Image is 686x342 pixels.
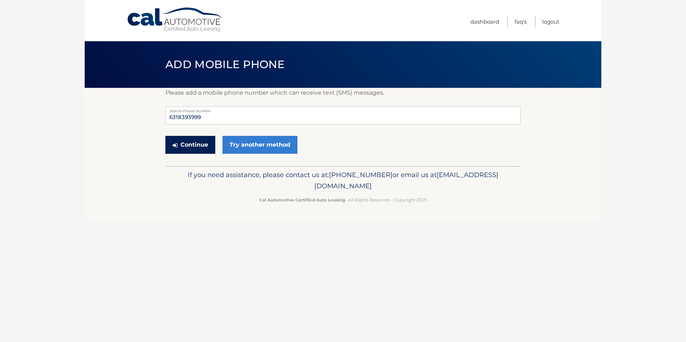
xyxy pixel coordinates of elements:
p: - All Rights Reserved - Copyright 2025 [170,196,516,204]
p: Please add a mobile phone number which can receive text (SMS) messages. [165,88,521,98]
a: FAQ's [514,16,527,28]
a: Logout [542,16,559,28]
label: Mobile Phone Number [165,106,521,112]
a: Dashboard [470,16,499,28]
input: Mobile Phone Number [165,106,521,124]
p: If you need assistance, please contact us at: or email us at [170,169,516,192]
a: Cal Automotive [127,7,224,33]
a: Try another method [222,136,297,154]
button: Continue [165,136,215,154]
strong: Cal Automotive Certified Auto Leasing [259,197,345,203]
span: Add Mobile Phone [165,58,285,71]
span: [PHONE_NUMBER] [329,171,393,179]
